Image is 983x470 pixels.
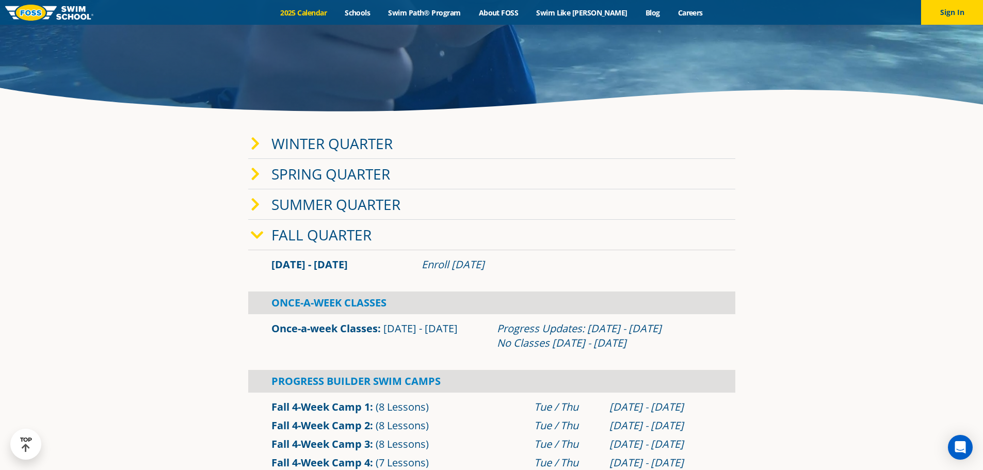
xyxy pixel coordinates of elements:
div: Enroll [DATE] [422,257,712,272]
div: Tue / Thu [534,456,599,470]
div: Tue / Thu [534,437,599,451]
a: 2025 Calendar [271,8,336,18]
a: Fall Quarter [271,225,372,245]
a: Schools [336,8,379,18]
span: (8 Lessons) [376,437,429,451]
img: FOSS Swim School Logo [5,5,93,21]
a: Swim Like [PERSON_NAME] [527,8,637,18]
a: Swim Path® Program [379,8,470,18]
a: Careers [669,8,712,18]
div: Progress Updates: [DATE] - [DATE] No Classes [DATE] - [DATE] [497,321,712,350]
span: (7 Lessons) [376,456,429,469]
div: Once-A-Week Classes [248,291,735,314]
div: Open Intercom Messenger [948,435,973,460]
span: (8 Lessons) [376,400,429,414]
a: About FOSS [470,8,527,18]
span: [DATE] - [DATE] [271,257,348,271]
a: Fall 4-Week Camp 4 [271,456,370,469]
a: Summer Quarter [271,195,400,214]
span: [DATE] - [DATE] [383,321,458,335]
a: Fall 4-Week Camp 3 [271,437,370,451]
div: TOP [20,436,32,452]
div: [DATE] - [DATE] [609,418,712,433]
a: Once-a-week Classes [271,321,378,335]
div: [DATE] - [DATE] [609,456,712,470]
span: (8 Lessons) [376,418,429,432]
a: Fall 4-Week Camp 1 [271,400,370,414]
a: Winter Quarter [271,134,393,153]
div: [DATE] - [DATE] [609,437,712,451]
div: Progress Builder Swim Camps [248,370,735,393]
a: Blog [636,8,669,18]
a: Spring Quarter [271,164,390,184]
div: Tue / Thu [534,400,599,414]
a: Fall 4-Week Camp 2 [271,418,370,432]
div: Tue / Thu [534,418,599,433]
div: [DATE] - [DATE] [609,400,712,414]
